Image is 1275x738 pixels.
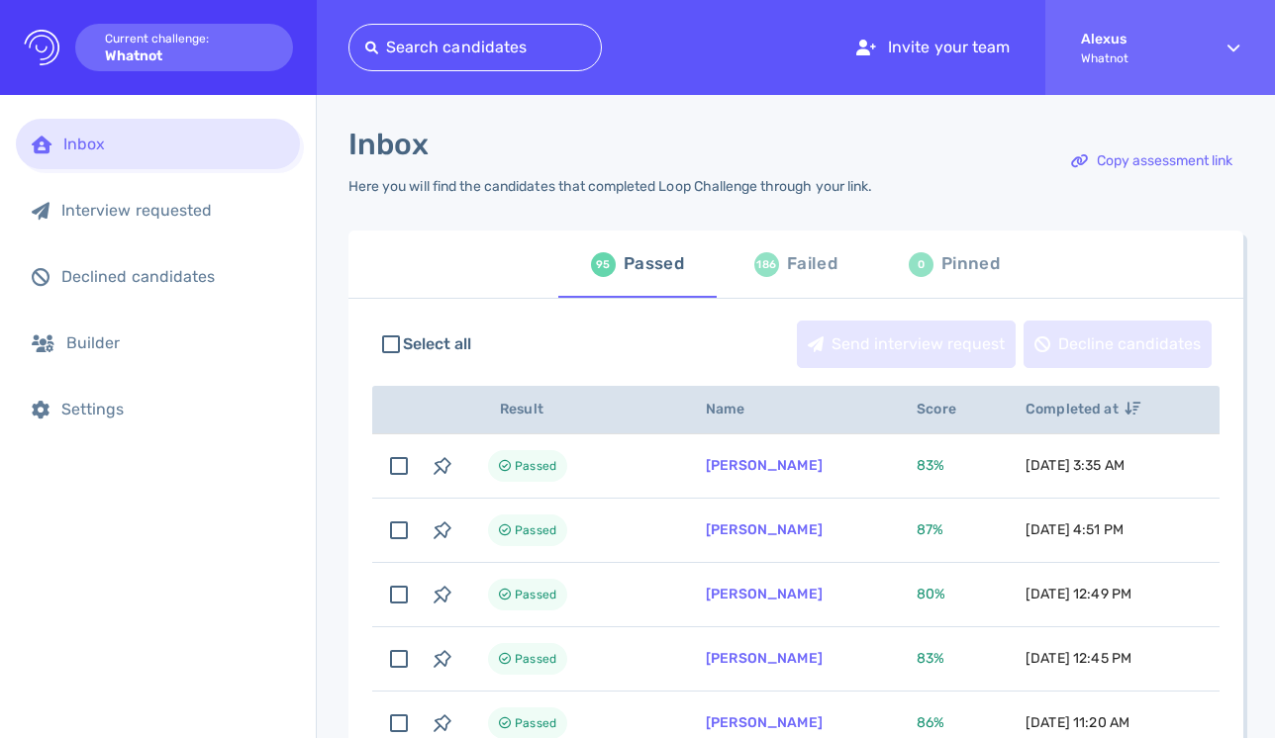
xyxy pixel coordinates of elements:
[464,386,682,434] th: Result
[917,714,944,731] span: 86 %
[1026,586,1131,602] span: [DATE] 12:49 PM
[1061,138,1242,184] div: Copy assessment link
[941,249,1000,279] div: Pinned
[1026,650,1131,667] span: [DATE] 12:45 PM
[348,178,872,195] div: Here you will find the candidates that completed Loop Challenge through your link.
[515,583,556,606] span: Passed
[917,586,945,602] span: 80 %
[917,650,944,667] span: 83 %
[515,711,556,735] span: Passed
[1024,321,1212,368] button: Decline candidates
[1060,138,1243,185] button: Copy assessment link
[754,252,779,277] div: 186
[917,521,943,538] span: 87 %
[787,249,837,279] div: Failed
[61,400,284,418] div: Settings
[909,252,933,277] div: 0
[1081,51,1192,65] span: Whatnot
[591,252,616,277] div: 95
[706,457,823,474] a: [PERSON_NAME]
[515,454,556,478] span: Passed
[798,322,1015,367] div: Send interview request
[515,518,556,542] span: Passed
[61,201,284,220] div: Interview requested
[706,521,823,538] a: [PERSON_NAME]
[624,249,684,279] div: Passed
[1025,322,1211,367] div: Decline candidates
[1081,31,1192,47] strong: Alexus
[61,267,284,286] div: Declined candidates
[917,457,944,474] span: 83 %
[706,401,767,417] span: Name
[917,401,978,417] span: Score
[706,714,823,731] a: [PERSON_NAME]
[348,127,429,162] h1: Inbox
[706,650,823,667] a: [PERSON_NAME]
[66,333,284,352] div: Builder
[1026,521,1124,538] span: [DATE] 4:51 PM
[1026,401,1140,417] span: Completed at
[1026,714,1129,731] span: [DATE] 11:20 AM
[63,135,284,153] div: Inbox
[403,332,472,356] span: Select all
[706,586,823,602] a: [PERSON_NAME]
[797,321,1016,368] button: Send interview request
[515,647,556,671] span: Passed
[1026,457,1125,474] span: [DATE] 3:35 AM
